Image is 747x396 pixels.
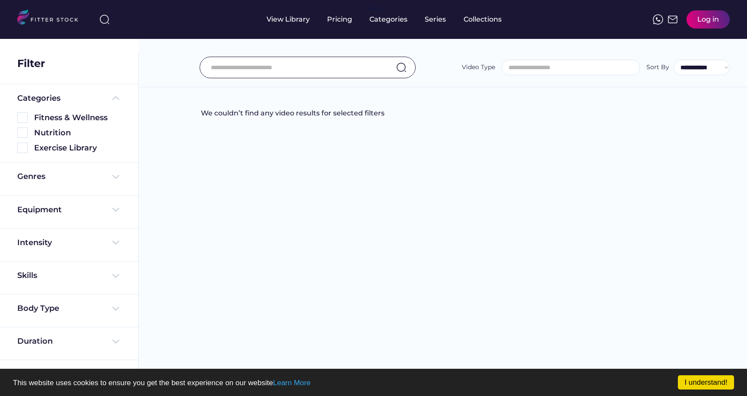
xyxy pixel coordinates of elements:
[111,93,121,103] img: Frame%20%285%29.svg
[201,109,385,127] div: We couldn’t find any video results for selected filters
[646,63,669,72] div: Sort By
[369,15,407,24] div: Categories
[111,237,121,248] img: Frame%20%284%29.svg
[17,303,59,314] div: Body Type
[34,143,121,153] div: Exercise Library
[17,336,53,347] div: Duration
[396,62,407,73] img: search-normal.svg
[267,15,310,24] div: View Library
[462,63,495,72] div: Video Type
[111,271,121,281] img: Frame%20%284%29.svg
[17,93,60,104] div: Categories
[711,361,738,387] iframe: chat widget
[17,56,45,71] div: Filter
[17,112,28,123] img: Rectangle%205126.svg
[13,379,734,386] p: This website uses cookies to ensure you get the best experience on our website
[273,379,311,387] a: Learn More
[369,4,381,13] div: fvck
[111,336,121,347] img: Frame%20%284%29.svg
[17,10,86,27] img: LOGO.svg
[17,204,62,215] div: Equipment
[425,15,446,24] div: Series
[34,112,121,123] div: Fitness & Wellness
[111,303,121,314] img: Frame%20%284%29.svg
[111,172,121,182] img: Frame%20%284%29.svg
[99,14,110,25] img: search-normal%203.svg
[17,237,52,248] div: Intensity
[653,14,663,25] img: meteor-icons_whatsapp%20%281%29.svg
[17,128,28,138] img: Rectangle%205126.svg
[111,204,121,215] img: Frame%20%284%29.svg
[668,14,678,25] img: Frame%2051.svg
[327,15,352,24] div: Pricing
[678,375,734,390] a: I understand!
[464,15,502,24] div: Collections
[697,15,719,24] div: Log in
[17,143,28,153] img: Rectangle%205126.svg
[17,171,45,182] div: Genres
[17,270,39,281] div: Skills
[34,128,121,138] div: Nutrition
